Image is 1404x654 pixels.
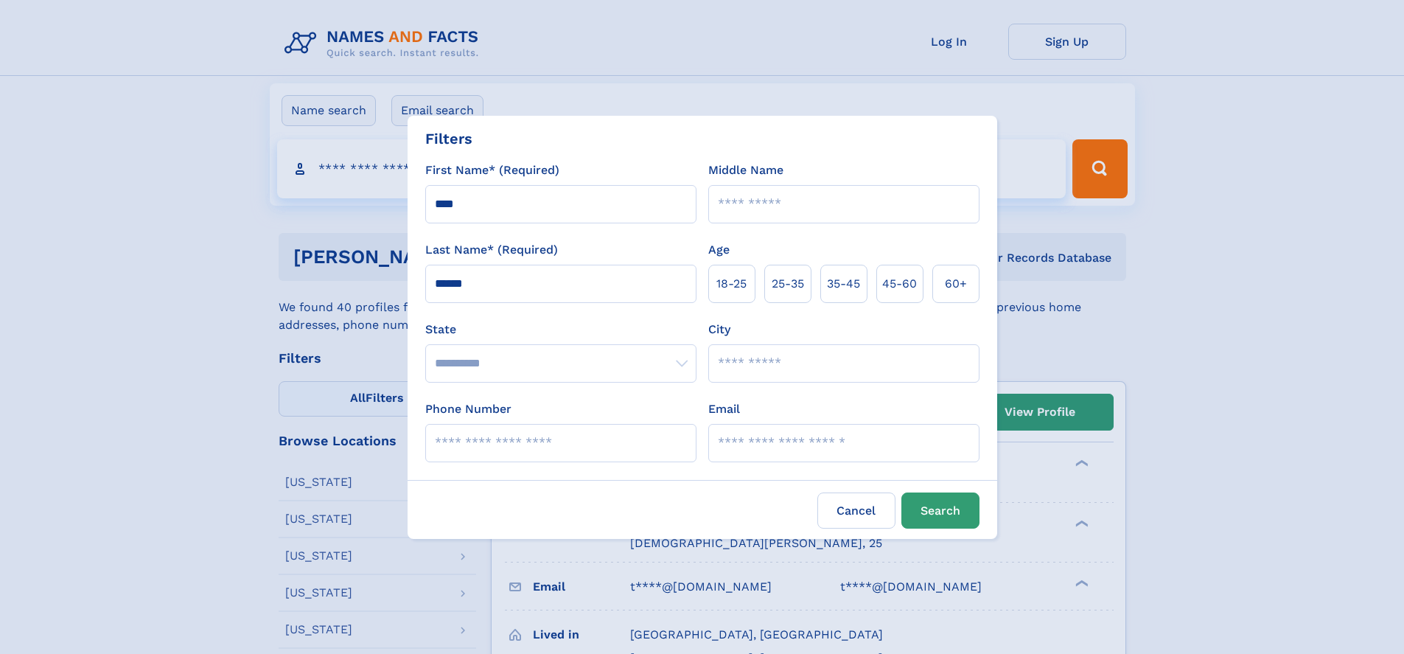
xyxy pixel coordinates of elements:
[817,493,895,529] label: Cancel
[425,241,558,259] label: Last Name* (Required)
[708,161,783,179] label: Middle Name
[827,275,860,293] span: 35‑45
[945,275,967,293] span: 60+
[901,493,979,529] button: Search
[708,241,730,259] label: Age
[708,321,730,338] label: City
[425,161,559,179] label: First Name* (Required)
[716,275,747,293] span: 18‑25
[708,400,740,418] label: Email
[425,128,472,150] div: Filters
[425,321,696,338] label: State
[772,275,804,293] span: 25‑35
[425,400,511,418] label: Phone Number
[882,275,917,293] span: 45‑60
